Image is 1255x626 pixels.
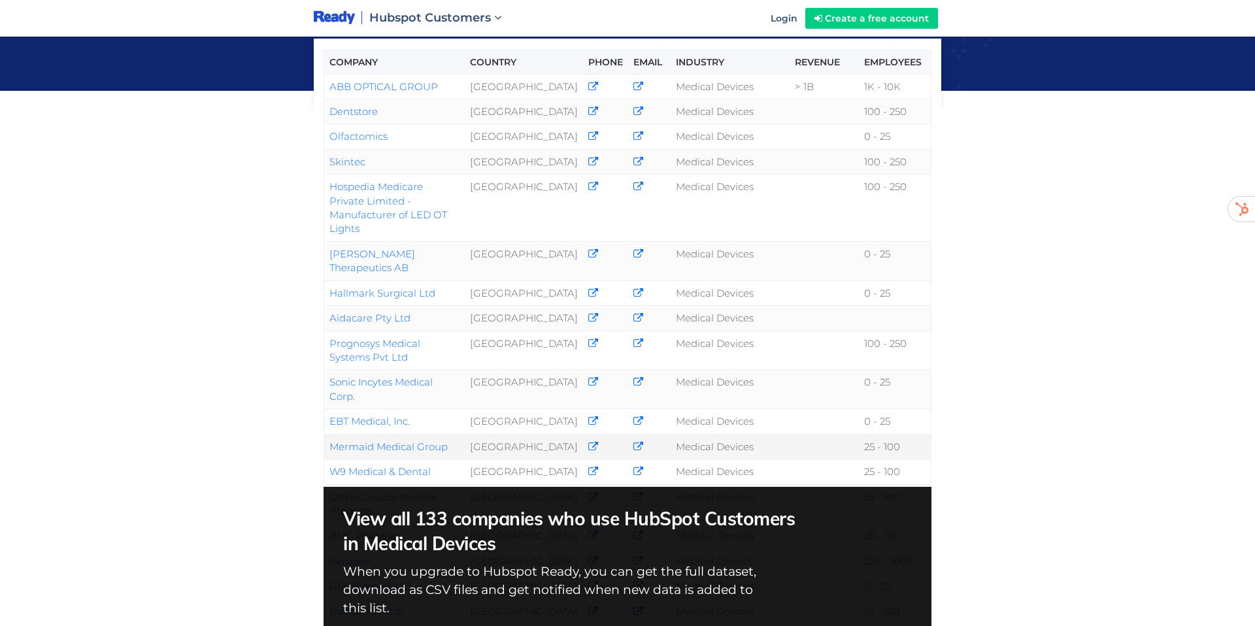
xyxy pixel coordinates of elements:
[465,434,583,459] td: [GEOGRAPHIC_DATA]
[329,440,448,453] a: Mermaid Medical Group
[859,174,931,242] td: 100 - 250
[859,124,931,149] td: 0 - 25
[465,409,583,434] td: [GEOGRAPHIC_DATA]
[671,459,790,484] td: Medical Devices
[671,174,790,242] td: Medical Devices
[671,99,790,124] td: Medical Devices
[859,434,931,459] td: 25 - 100
[465,174,583,242] td: [GEOGRAPHIC_DATA]
[465,280,583,305] td: [GEOGRAPHIC_DATA]
[343,506,809,556] h2: View all 133 companies who use HubSpot Customers in Medical Devices
[329,80,438,93] a: ABB OPTICAL GROUP
[671,409,790,434] td: Medical Devices
[465,370,583,409] td: [GEOGRAPHIC_DATA]
[343,506,912,618] div: When you upgrade to Hubspot Ready, you can get the full dataset, download as CSV files and get no...
[324,50,465,74] th: Company
[859,370,931,409] td: 0 - 25
[859,331,931,370] td: 100 - 250
[329,337,420,363] a: Prognosys Medical Systems Pvt Ltd
[465,99,583,124] td: [GEOGRAPHIC_DATA]
[859,484,931,523] td: 25 - 100
[314,10,355,26] img: logo
[859,50,931,74] th: Employees
[671,74,790,99] td: Medical Devices
[859,149,931,174] td: 100 - 250
[465,306,583,331] td: [GEOGRAPHIC_DATA]
[859,241,931,280] td: 0 - 25
[671,434,790,459] td: Medical Devices
[329,376,433,402] a: Sonic Incytes Medical Corp.
[329,287,435,299] a: Hallmark Surgical Ltd
[771,12,797,24] span: Login
[859,99,931,124] td: 100 - 250
[790,50,859,74] th: Revenue
[329,130,388,142] a: Olfactomics
[671,149,790,174] td: Medical Devices
[465,484,583,523] td: [GEOGRAPHIC_DATA]
[671,331,790,370] td: Medical Devices
[465,74,583,99] td: [GEOGRAPHIC_DATA]
[329,312,410,324] a: Aidacare Pty Ltd
[465,459,583,484] td: [GEOGRAPHIC_DATA]
[790,74,859,99] td: > 1B
[583,50,628,74] th: Phone
[671,280,790,305] td: Medical Devices
[329,156,365,168] a: Skintec
[329,105,378,118] a: Dentstore
[805,8,938,29] a: Create a free account
[859,74,931,99] td: 1K - 10K
[329,465,431,478] a: W9 Medical & Dental
[671,124,790,149] td: Medical Devices
[859,409,931,434] td: 0 - 25
[859,280,931,305] td: 0 - 25
[329,180,447,235] a: Hospedia Medicare Private Limited - Manufacturer of LED OT Lights
[465,149,583,174] td: [GEOGRAPHIC_DATA]
[859,459,931,484] td: 25 - 100
[671,50,790,74] th: Industry
[465,241,583,280] td: [GEOGRAPHIC_DATA]
[329,415,410,427] a: EBT Medical, Inc.
[763,2,805,35] a: Login
[671,241,790,280] td: Medical Devices
[671,370,790,409] td: Medical Devices
[369,10,491,25] span: Hubspot Customers
[628,50,670,74] th: Email
[465,124,583,149] td: [GEOGRAPHIC_DATA]
[671,306,790,331] td: Medical Devices
[465,331,583,370] td: [GEOGRAPHIC_DATA]
[671,484,790,523] td: Medical Devices
[329,248,415,274] a: [PERSON_NAME] Therapeutics AB
[465,50,583,74] th: Country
